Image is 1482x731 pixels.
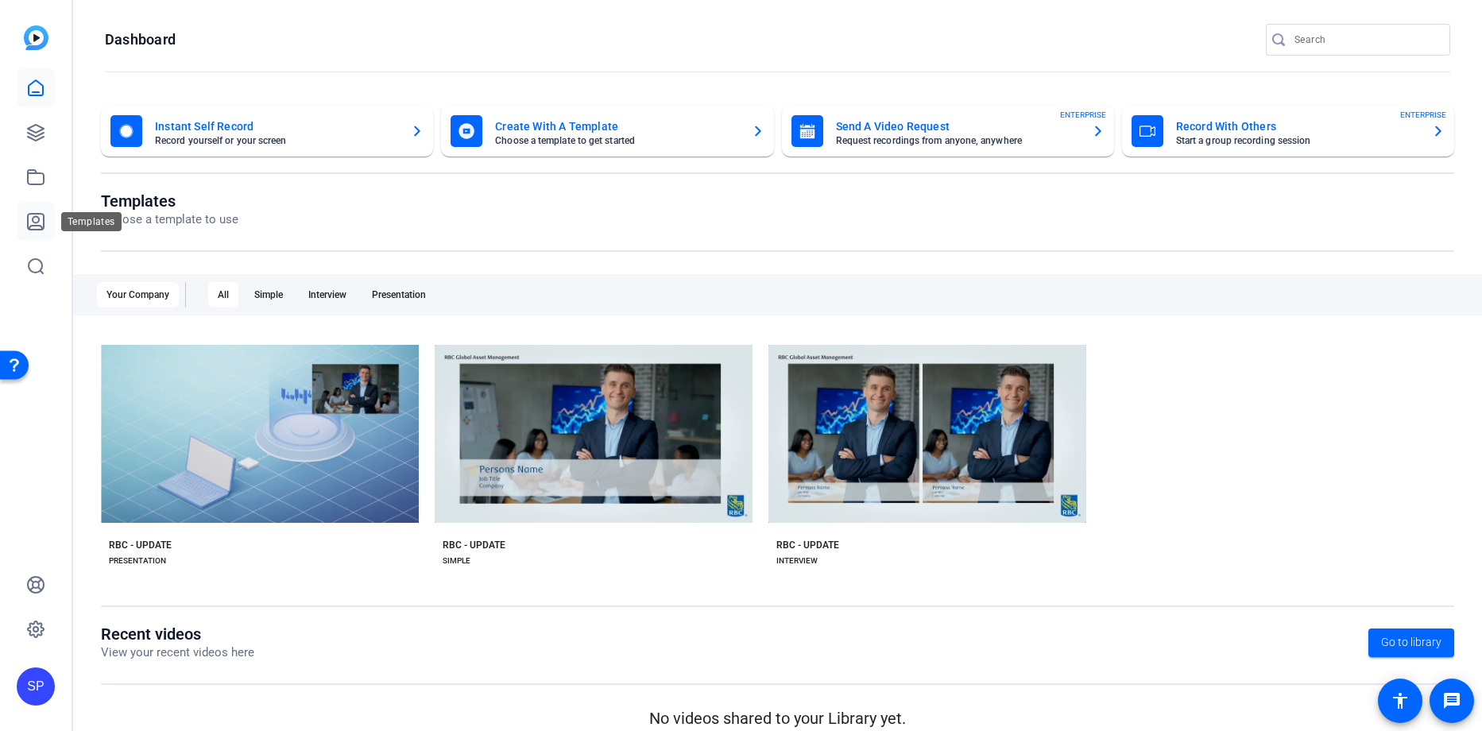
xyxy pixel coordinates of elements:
img: blue-gradient.svg [24,25,48,50]
div: Interview [299,282,356,307]
h1: Templates [101,191,238,211]
button: Create With A TemplateChoose a template to get started [441,106,773,157]
h1: Dashboard [105,30,176,49]
mat-icon: message [1442,691,1461,710]
mat-card-title: Instant Self Record [155,117,398,136]
div: INTERVIEW [776,555,818,567]
p: No videos shared to your Library yet. [101,706,1454,730]
h1: Recent videos [101,625,254,644]
button: Instant Self RecordRecord yourself or your screen [101,106,433,157]
div: RBC - UPDATE [443,539,505,551]
p: Choose a template to use [101,211,238,229]
mat-card-title: Send A Video Request [836,117,1079,136]
a: Go to library [1368,629,1454,657]
mat-card-subtitle: Start a group recording session [1176,136,1419,145]
div: SP [17,667,55,706]
mat-card-subtitle: Record yourself or your screen [155,136,398,145]
div: Simple [245,282,292,307]
p: View your recent videos here [101,644,254,662]
div: Presentation [362,282,435,307]
div: SIMPLE [443,555,470,567]
div: All [208,282,238,307]
input: Search [1294,30,1438,49]
div: Your Company [97,282,179,307]
button: Send A Video RequestRequest recordings from anyone, anywhereENTERPRISE [782,106,1114,157]
span: ENTERPRISE [1060,109,1106,121]
mat-icon: accessibility [1391,691,1410,710]
div: RBC - UPDATE [109,539,172,551]
mat-card-title: Create With A Template [495,117,738,136]
span: Go to library [1381,634,1441,651]
mat-card-subtitle: Request recordings from anyone, anywhere [836,136,1079,145]
div: PRESENTATION [109,555,166,567]
mat-card-title: Record With Others [1176,117,1419,136]
span: ENTERPRISE [1400,109,1446,121]
div: RBC - UPDATE [776,539,839,551]
mat-card-subtitle: Choose a template to get started [495,136,738,145]
button: Record With OthersStart a group recording sessionENTERPRISE [1122,106,1454,157]
div: Templates [61,212,122,231]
